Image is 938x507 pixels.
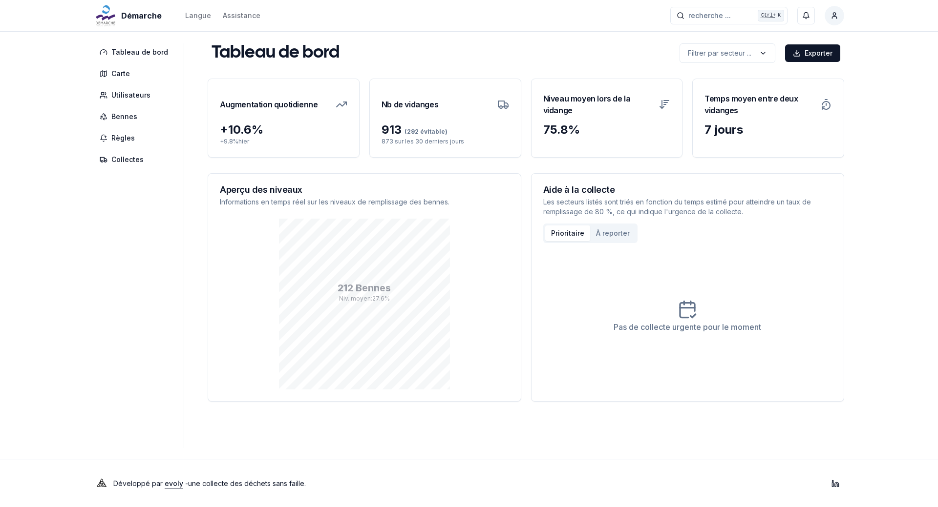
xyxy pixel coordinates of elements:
[382,91,438,118] h3: Nb de vidanges
[220,91,318,118] h3: Augmentation quotidienne
[704,122,832,138] div: 7 jours
[111,112,137,122] span: Bennes
[111,69,130,79] span: Carte
[680,43,775,63] button: label
[590,225,636,241] button: À reporter
[94,65,178,82] a: Carte
[94,129,178,147] a: Règles
[111,155,144,164] span: Collectes
[113,477,306,490] p: Développé par - une collecte des déchets sans faille .
[121,10,162,21] span: Démarche
[785,44,840,62] button: Exporter
[382,138,509,145] p: 873 sur les 30 derniers jours
[543,185,832,194] h3: Aide à la collecte
[688,11,731,20] span: recherche ...
[111,90,150,100] span: Utilisateurs
[223,10,260,21] a: Assistance
[543,122,671,138] div: 75.8 %
[165,479,183,487] a: evoly
[402,128,448,135] span: (292 évitable)
[670,7,788,24] button: recherche ...Ctrl+K
[543,91,653,118] h3: Niveau moyen lors de la vidange
[111,133,135,143] span: Règles
[382,122,509,138] div: 913
[111,47,168,57] span: Tableau de bord
[94,86,178,104] a: Utilisateurs
[185,11,211,20] div: Langue
[614,321,761,333] div: Pas de collecte urgente pour le moment
[545,225,590,241] button: Prioritaire
[220,122,347,138] div: + 10.6 %
[94,151,178,168] a: Collectes
[220,197,509,207] p: Informations en temps réel sur les niveaux de remplissage des bennes.
[220,138,347,145] p: + 9.8 % hier
[688,48,751,58] p: Filtrer par secteur ...
[94,476,109,491] img: Evoly Logo
[704,91,814,118] h3: Temps moyen entre deux vidanges
[212,43,340,63] h1: Tableau de bord
[94,4,117,27] img: Démarche Logo
[543,197,832,217] p: Les secteurs listés sont triés en fonction du temps estimé pour atteindre un taux de remplissage ...
[94,10,166,21] a: Démarche
[220,185,509,194] h3: Aperçu des niveaux
[94,43,178,61] a: Tableau de bord
[94,108,178,125] a: Bennes
[185,10,211,21] button: Langue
